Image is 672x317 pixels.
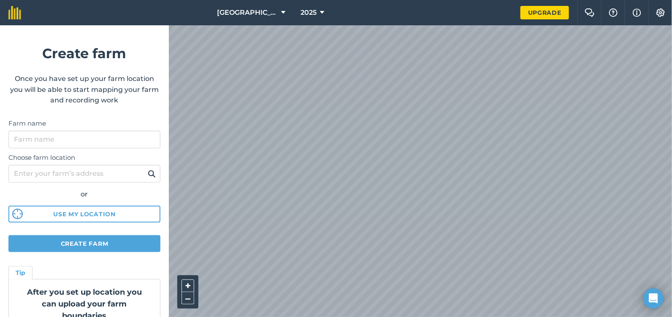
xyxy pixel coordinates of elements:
[633,8,641,18] img: svg+xml;base64,PHN2ZyB4bWxucz0iaHR0cDovL3d3dy53My5vcmcvMjAwMC9zdmciIHdpZHRoPSIxNyIgaGVpZ2h0PSIxNy...
[182,279,194,292] button: +
[8,43,160,64] h1: Create farm
[643,288,664,309] div: Open Intercom Messenger
[656,8,666,17] img: A cog icon
[8,153,160,163] label: Choose farm location
[608,8,618,17] img: A question mark icon
[8,131,160,148] input: Farm name
[182,292,194,304] button: –
[217,8,278,18] span: [GEOGRAPHIC_DATA]
[8,189,160,200] div: or
[520,6,569,19] a: Upgrade
[585,8,595,17] img: Two speech bubbles overlapping with the left bubble in the forefront
[8,73,160,106] p: Once you have set up your farm location you will be able to start mapping your farm and recording...
[8,206,160,223] button: Use my location
[8,235,160,252] button: Create farm
[8,118,160,129] label: Farm name
[8,165,160,183] input: Enter your farm’s address
[16,268,25,277] h4: Tip
[148,169,156,179] img: svg+xml;base64,PHN2ZyB4bWxucz0iaHR0cDovL3d3dy53My5vcmcvMjAwMC9zdmciIHdpZHRoPSIxOSIgaGVpZ2h0PSIyNC...
[12,209,23,219] img: svg%3e
[301,8,317,18] span: 2025
[8,6,21,19] img: fieldmargin Logo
